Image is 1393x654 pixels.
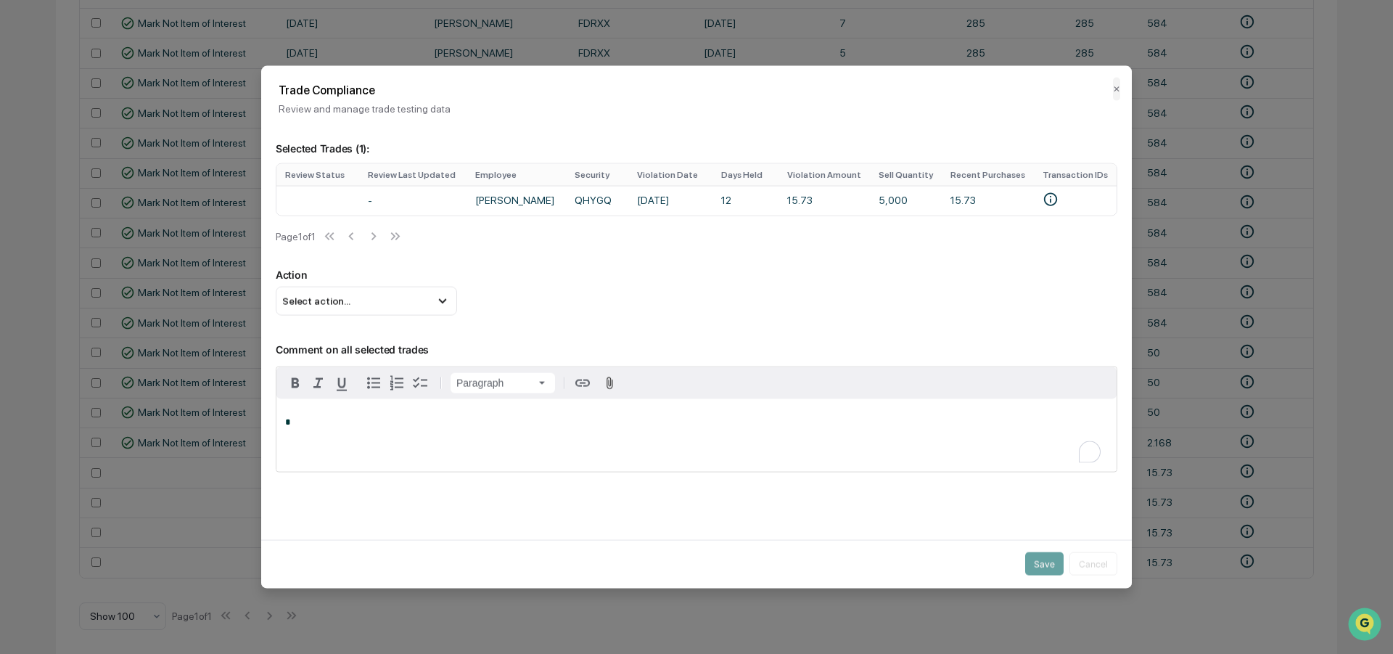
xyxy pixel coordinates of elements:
[712,163,778,185] th: Days Held
[597,373,622,393] button: Attach files
[628,185,712,215] td: [DATE]
[870,185,942,215] td: 5,000
[102,245,176,257] a: Powered byPylon
[9,177,99,203] a: 🖐️Preclearance
[276,326,1117,356] p: Comment on all selected trades
[942,163,1034,185] th: Recent Purchases
[870,163,942,185] th: Sell Quantity
[282,295,350,307] span: Select action...
[1347,606,1386,645] iframe: Open customer support
[942,185,1034,215] td: 15.73
[359,163,467,185] th: Review Last Updated
[15,30,264,54] p: How can we help?
[1069,552,1117,576] button: Cancel
[120,183,180,197] span: Attestations
[49,126,184,137] div: We're available if you need us!
[9,205,97,231] a: 🔎Data Lookup
[451,373,555,393] button: Block type
[778,163,870,185] th: Violation Amount
[279,102,1114,114] p: Review and manage trade testing data
[29,210,91,225] span: Data Lookup
[15,212,26,224] div: 🔎
[247,115,264,133] button: Start new chat
[1034,163,1117,185] th: Transaction IDs
[276,124,1117,154] p: Selected Trades ( 1 ):
[99,177,186,203] a: 🗄️Attestations
[330,372,353,395] button: Underline
[1025,552,1064,576] button: Save
[49,111,238,126] div: Start new chat
[15,184,26,196] div: 🖐️
[359,185,467,215] td: -
[566,185,628,215] td: QHYGQ
[276,230,316,242] div: Page 1 of 1
[1113,77,1120,100] button: ✕
[467,185,567,215] td: [PERSON_NAME]
[778,185,870,215] td: 15.73
[276,268,1117,280] p: Action
[712,185,778,215] td: 12
[29,183,94,197] span: Preclearance
[276,399,1117,472] div: To enrich screen reader interactions, please activate Accessibility in Grammarly extension settings
[628,163,712,185] th: Violation Date
[307,372,330,395] button: Italic
[105,184,117,196] div: 🗄️
[144,246,176,257] span: Pylon
[467,163,567,185] th: Employee
[276,163,359,185] th: Review Status
[279,83,1114,97] h2: Trade Compliance
[284,372,307,395] button: Bold
[1043,191,1059,207] svg: • Fidelity Investments (Investment)-2570778647
[15,111,41,137] img: 1746055101610-c473b297-6a78-478c-a979-82029cc54cd1
[566,163,628,185] th: Security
